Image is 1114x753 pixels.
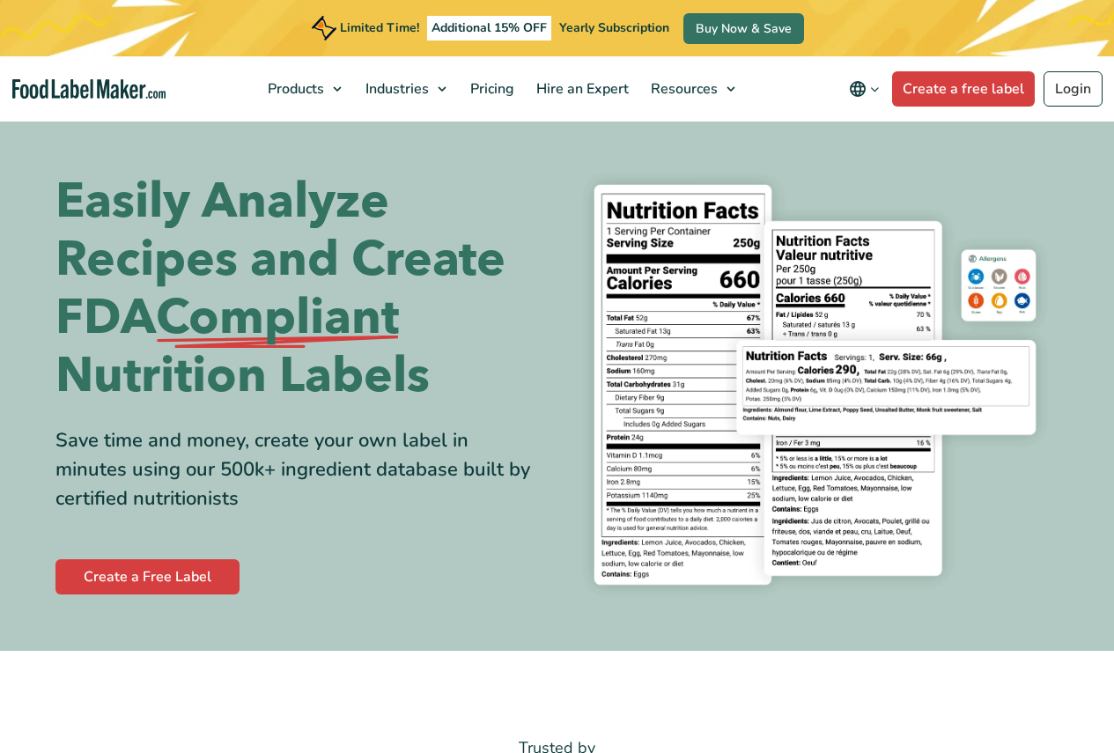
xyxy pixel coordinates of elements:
[465,79,516,99] span: Pricing
[257,56,350,122] a: Products
[640,56,744,122] a: Resources
[427,16,551,41] span: Additional 15% OFF
[55,173,544,405] h1: Easily Analyze Recipes and Create FDA Nutrition Labels
[460,56,521,122] a: Pricing
[646,79,719,99] span: Resources
[683,13,804,44] a: Buy Now & Save
[340,19,419,36] span: Limited Time!
[531,79,631,99] span: Hire an Expert
[55,426,544,513] div: Save time and money, create your own label in minutes using our 500k+ ingredient database built b...
[559,19,669,36] span: Yearly Subscription
[837,71,892,107] button: Change language
[526,56,636,122] a: Hire an Expert
[156,289,399,347] span: Compliant
[892,71,1035,107] a: Create a free label
[355,56,455,122] a: Industries
[360,79,431,99] span: Industries
[262,79,326,99] span: Products
[12,79,166,100] a: Food Label Maker homepage
[1044,71,1103,107] a: Login
[55,559,240,594] a: Create a Free Label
